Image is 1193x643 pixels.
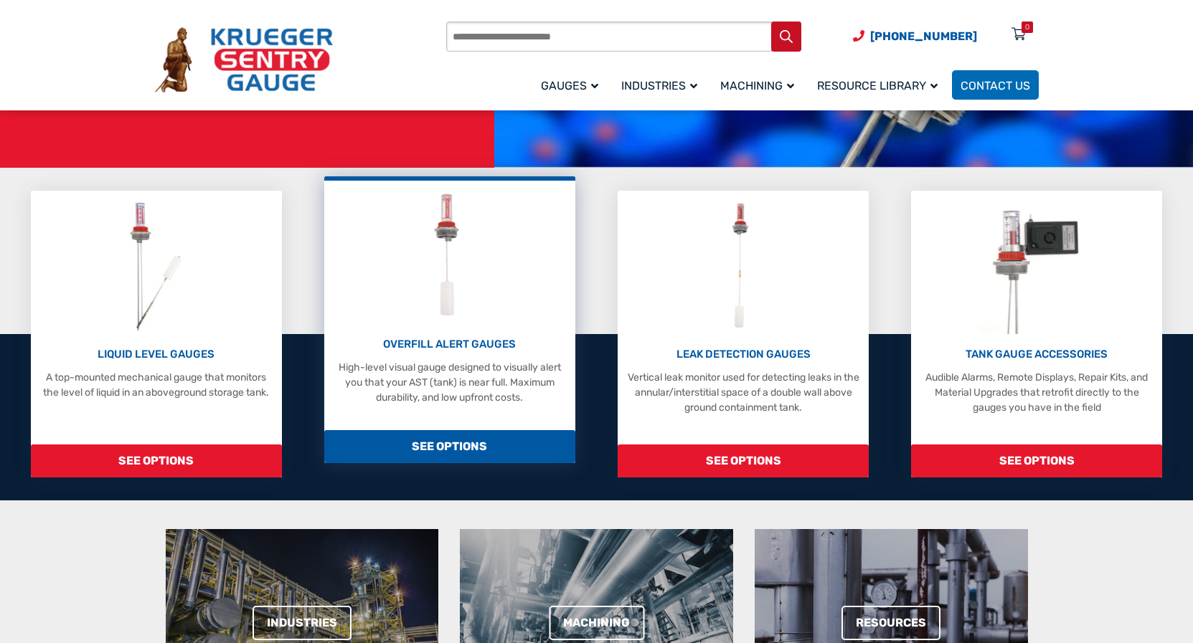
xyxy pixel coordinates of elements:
[324,176,575,463] a: Overfill Alert Gauges OVERFILL ALERT GAUGES High-level visual gauge designed to visually alert yo...
[1025,22,1029,33] div: 0
[715,198,771,334] img: Leak Detection Gauges
[808,68,952,102] a: Resource Library
[618,191,868,477] a: Leak Detection Gauges LEAK DETECTION GAUGES Vertical leak monitor used for detecting leaks in the...
[31,191,281,477] a: Liquid Level Gauges LIQUID LEVEL GAUGES A top-mounted mechanical gauge that monitors the level of...
[31,444,281,477] span: SEE OPTIONS
[911,191,1161,477] a: Tank Gauge Accessories TANK GAUGE ACCESSORIES Audible Alarms, Remote Displays, Repair Kits, and M...
[853,27,977,45] a: Phone Number (920) 434-8860
[961,79,1030,92] span: Contact Us
[38,370,274,400] p: A top-mounted mechanical gauge that monitors the level of liquid in an aboveground storage tank.
[712,68,808,102] a: Machining
[613,68,712,102] a: Industries
[253,606,352,640] a: Industries
[952,70,1039,100] a: Contact Us
[625,346,861,363] p: LEAK DETECTION GAUGES
[911,444,1161,477] span: SEE OPTIONS
[618,444,868,477] span: SEE OPTIONS
[331,360,567,405] p: High-level visual gauge designed to visually alert you that your AST (tank) is near full. Maximum...
[549,606,644,640] a: Machining
[532,68,613,102] a: Gauges
[918,346,1154,363] p: TANK GAUGE ACCESSORIES
[38,346,274,363] p: LIQUID LEVEL GAUGES
[979,198,1094,334] img: Tank Gauge Accessories
[331,336,567,353] p: OVERFILL ALERT GAUGES
[621,79,697,92] span: Industries
[118,198,194,334] img: Liquid Level Gauges
[541,79,598,92] span: Gauges
[870,29,977,43] span: [PHONE_NUMBER]
[155,27,333,93] img: Krueger Sentry Gauge
[720,79,794,92] span: Machining
[817,79,938,92] span: Resource Library
[324,430,575,463] span: SEE OPTIONS
[918,370,1154,415] p: Audible Alarms, Remote Displays, Repair Kits, and Material Upgrades that retrofit directly to the...
[418,188,482,324] img: Overfill Alert Gauges
[625,370,861,415] p: Vertical leak monitor used for detecting leaks in the annular/interstitial space of a double wall...
[841,606,940,640] a: Resources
